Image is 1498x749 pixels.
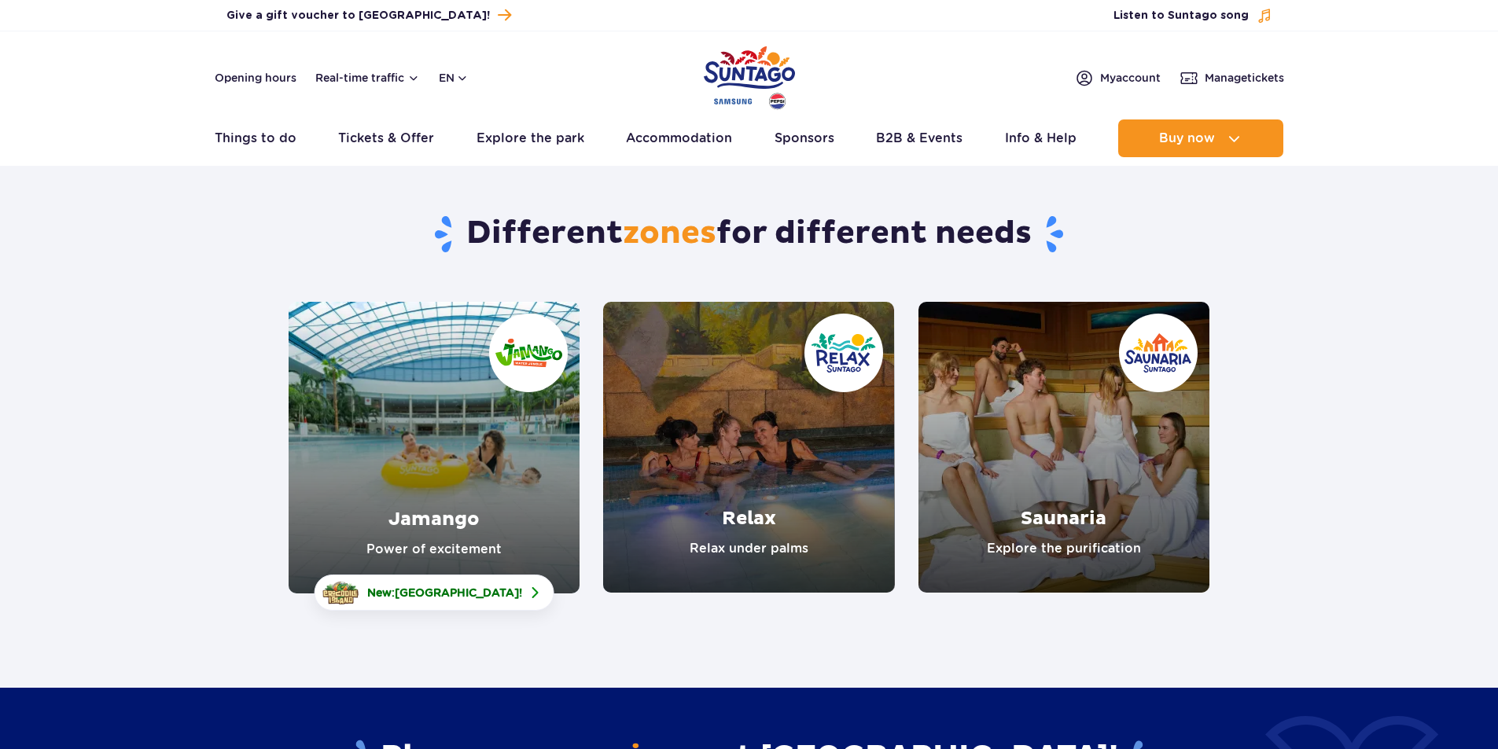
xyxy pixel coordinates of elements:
a: Myaccount [1075,68,1161,87]
span: [GEOGRAPHIC_DATA] [395,586,519,599]
span: Buy now [1159,131,1215,145]
span: Give a gift voucher to [GEOGRAPHIC_DATA]! [226,8,490,24]
a: Tickets & Offer [338,119,434,157]
a: Accommodation [626,119,732,157]
h1: Different for different needs [289,214,1209,255]
a: New:[GEOGRAPHIC_DATA]! [315,575,554,611]
a: Explore the park [477,119,584,157]
a: Opening hours [215,70,296,86]
a: B2B & Events [876,119,962,157]
button: Real-time traffic [315,72,420,84]
a: Sponsors [775,119,834,157]
a: Saunaria [918,302,1209,593]
span: zones [623,214,716,253]
a: Give a gift voucher to [GEOGRAPHIC_DATA]! [226,5,511,26]
a: Jamango [289,302,580,593]
a: Relax [603,302,894,593]
span: Manage tickets [1205,70,1284,86]
span: New: ! [367,585,522,600]
button: Buy now [1118,119,1283,157]
button: en [439,70,469,86]
a: Info & Help [1005,119,1077,157]
a: Things to do [215,119,296,157]
button: Listen to Suntago song [1113,8,1272,24]
span: Listen to Suntago song [1113,8,1249,24]
span: My account [1100,70,1161,86]
a: Managetickets [1180,68,1284,87]
a: Park of Poland [704,39,795,112]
